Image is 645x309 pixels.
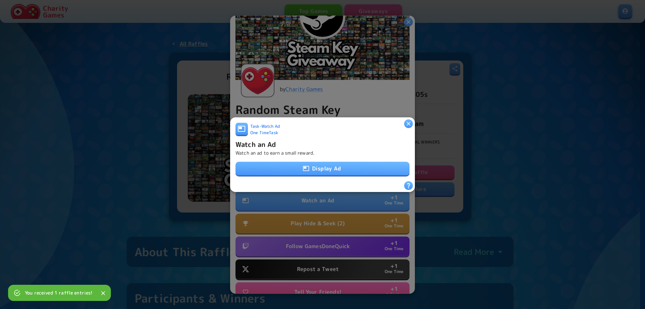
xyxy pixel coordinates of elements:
[25,287,93,299] div: You received 1 raffle entries!
[98,288,108,298] button: Close
[250,130,278,136] span: One Time Task
[235,149,314,156] p: Watch an ad to earn a small reward.
[250,123,280,130] span: Task - Watch Ad
[235,139,276,149] h6: Watch an Ad
[235,162,410,175] button: Display Ad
